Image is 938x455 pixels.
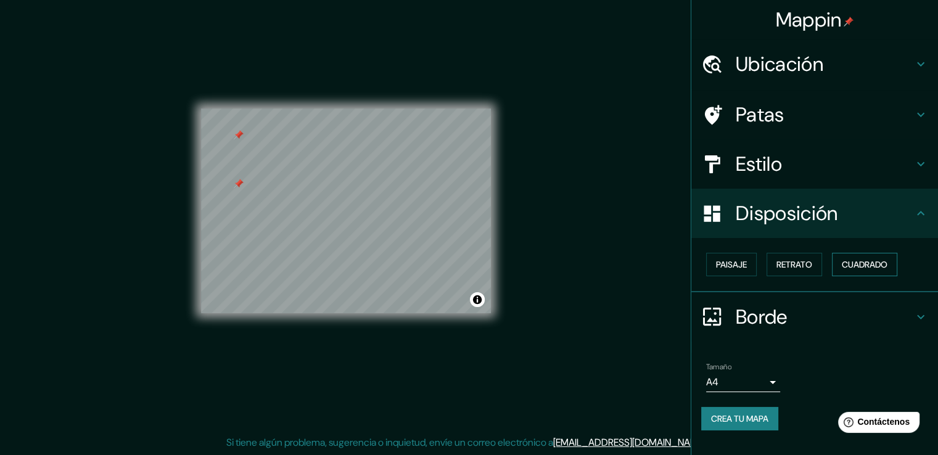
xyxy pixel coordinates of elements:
[832,253,897,276] button: Cuadrado
[553,436,706,449] a: [EMAIL_ADDRESS][DOMAIN_NAME]
[691,139,938,189] div: Estilo
[691,39,938,89] div: Ubicación
[736,151,782,177] font: Estilo
[706,362,731,372] font: Tamaño
[716,259,747,270] font: Paisaje
[767,253,822,276] button: Retrato
[828,407,924,441] iframe: Lanzador de widgets de ayuda
[842,259,887,270] font: Cuadrado
[691,189,938,238] div: Disposición
[736,304,788,330] font: Borde
[736,200,837,226] font: Disposición
[470,292,485,307] button: Activar o desactivar atribución
[776,7,842,33] font: Mappin
[226,436,553,449] font: Si tiene algún problema, sugerencia o inquietud, envíe un correo electrónico a
[691,90,938,139] div: Patas
[736,102,784,128] font: Patas
[711,413,768,424] font: Crea tu mapa
[736,51,823,77] font: Ubicación
[706,375,718,388] font: A4
[706,372,780,392] div: A4
[844,17,854,27] img: pin-icon.png
[706,253,757,276] button: Paisaje
[691,292,938,342] div: Borde
[201,109,491,313] canvas: Mapa
[701,407,778,430] button: Crea tu mapa
[776,259,812,270] font: Retrato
